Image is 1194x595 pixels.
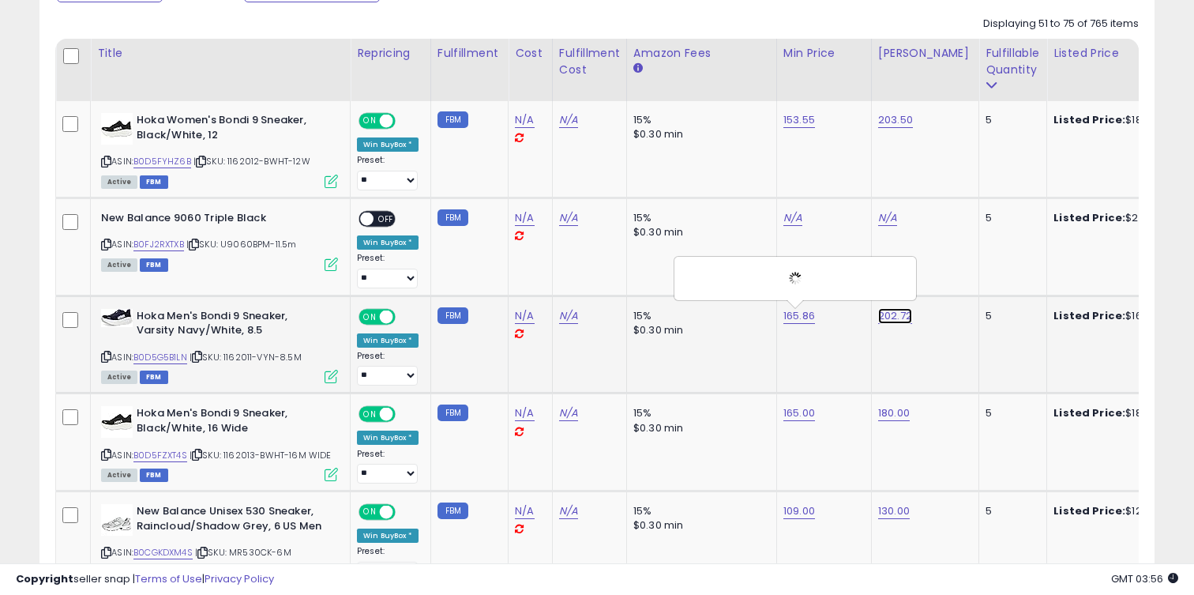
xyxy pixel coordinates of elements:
[357,449,419,484] div: Preset:
[559,308,578,324] a: N/A
[133,155,191,168] a: B0D5FYHZ6B
[140,371,168,384] span: FBM
[357,137,419,152] div: Win BuyBox *
[1053,308,1125,323] b: Listed Price:
[101,211,338,269] div: ASIN:
[783,503,815,519] a: 109.00
[101,504,338,578] div: ASIN:
[357,351,419,386] div: Preset:
[437,503,468,519] small: FBM
[633,518,764,533] div: $0.30 min
[16,571,73,586] strong: Copyright
[393,115,419,128] span: OFF
[633,127,764,141] div: $0.30 min
[393,310,419,323] span: OFF
[986,504,1034,518] div: 5
[986,45,1040,78] div: Fulfillable Quantity
[783,210,802,226] a: N/A
[515,210,534,226] a: N/A
[986,211,1034,225] div: 5
[186,238,297,250] span: | SKU: U9060BPM-11.5m
[1111,571,1178,586] span: 2025-10-7 03:56 GMT
[986,406,1034,420] div: 5
[633,62,643,76] small: Amazon Fees.
[101,113,338,186] div: ASIN:
[195,546,291,559] span: | SKU: MR530CK-6M
[101,406,133,438] img: 31pI86-VPBL._SL40_.jpg
[633,113,764,127] div: 15%
[101,406,338,480] div: ASIN:
[515,112,534,128] a: N/A
[1053,309,1185,323] div: $165.86
[1053,45,1190,62] div: Listed Price
[137,309,329,342] b: Hoka Men's Bondi 9 Sneaker, Varsity Navy/White, 8.5
[437,111,468,128] small: FBM
[633,225,764,239] div: $0.30 min
[559,210,578,226] a: N/A
[1053,504,1185,518] div: $120.82
[1053,211,1185,225] div: $200.00
[374,212,399,225] span: OFF
[878,45,972,62] div: [PERSON_NAME]
[140,175,168,189] span: FBM
[559,405,578,421] a: N/A
[135,571,202,586] a: Terms of Use
[360,310,380,323] span: ON
[140,258,168,272] span: FBM
[360,408,380,421] span: ON
[360,506,380,519] span: ON
[559,503,578,519] a: N/A
[633,309,764,323] div: 15%
[986,309,1034,323] div: 5
[1053,406,1185,420] div: $180.00
[515,405,534,421] a: N/A
[357,529,419,543] div: Win BuyBox *
[878,210,897,226] a: N/A
[878,405,910,421] a: 180.00
[205,571,274,586] a: Privacy Policy
[133,546,193,559] a: B0CGKDXM4S
[101,113,133,145] img: 31dBMIqQS+L._SL40_.jpg
[190,351,302,363] span: | SKU: 1162011-VYN-8.5M
[783,405,815,421] a: 165.00
[515,503,534,519] a: N/A
[515,308,534,324] a: N/A
[97,45,344,62] div: Title
[137,406,329,439] b: Hoka Men's Bondi 9 Sneaker, Black/White, 16 Wide
[101,309,338,382] div: ASIN:
[357,155,419,190] div: Preset:
[878,308,912,324] a: 202.72
[633,211,764,225] div: 15%
[393,408,419,421] span: OFF
[101,371,137,384] span: All listings currently available for purchase on Amazon
[133,449,187,462] a: B0D5FZXT4S
[133,238,184,251] a: B0FJ2RXTXB
[357,235,419,250] div: Win BuyBox *
[437,209,468,226] small: FBM
[357,253,419,288] div: Preset:
[559,112,578,128] a: N/A
[137,504,329,537] b: New Balance Unisex 530 Sneaker, Raincloud/Shadow Grey, 6 US Men
[437,307,468,324] small: FBM
[783,308,815,324] a: 165.86
[633,504,764,518] div: 15%
[783,112,815,128] a: 153.55
[101,211,293,230] b: New Balance 9060 Triple Black
[1053,210,1125,225] b: Listed Price:
[633,406,764,420] div: 15%
[633,421,764,435] div: $0.30 min
[437,405,468,421] small: FBM
[515,45,546,62] div: Cost
[1053,503,1125,518] b: Listed Price:
[878,503,910,519] a: 130.00
[357,333,419,348] div: Win BuyBox *
[633,45,770,62] div: Amazon Fees
[1053,113,1185,127] div: $184.99
[983,17,1139,32] div: Displaying 51 to 75 of 765 items
[16,572,274,587] div: seller snap | |
[133,351,187,364] a: B0D5G5B1LN
[878,112,913,128] a: 203.50
[101,175,137,189] span: All listings currently available for purchase on Amazon
[357,45,424,62] div: Repricing
[986,113,1034,127] div: 5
